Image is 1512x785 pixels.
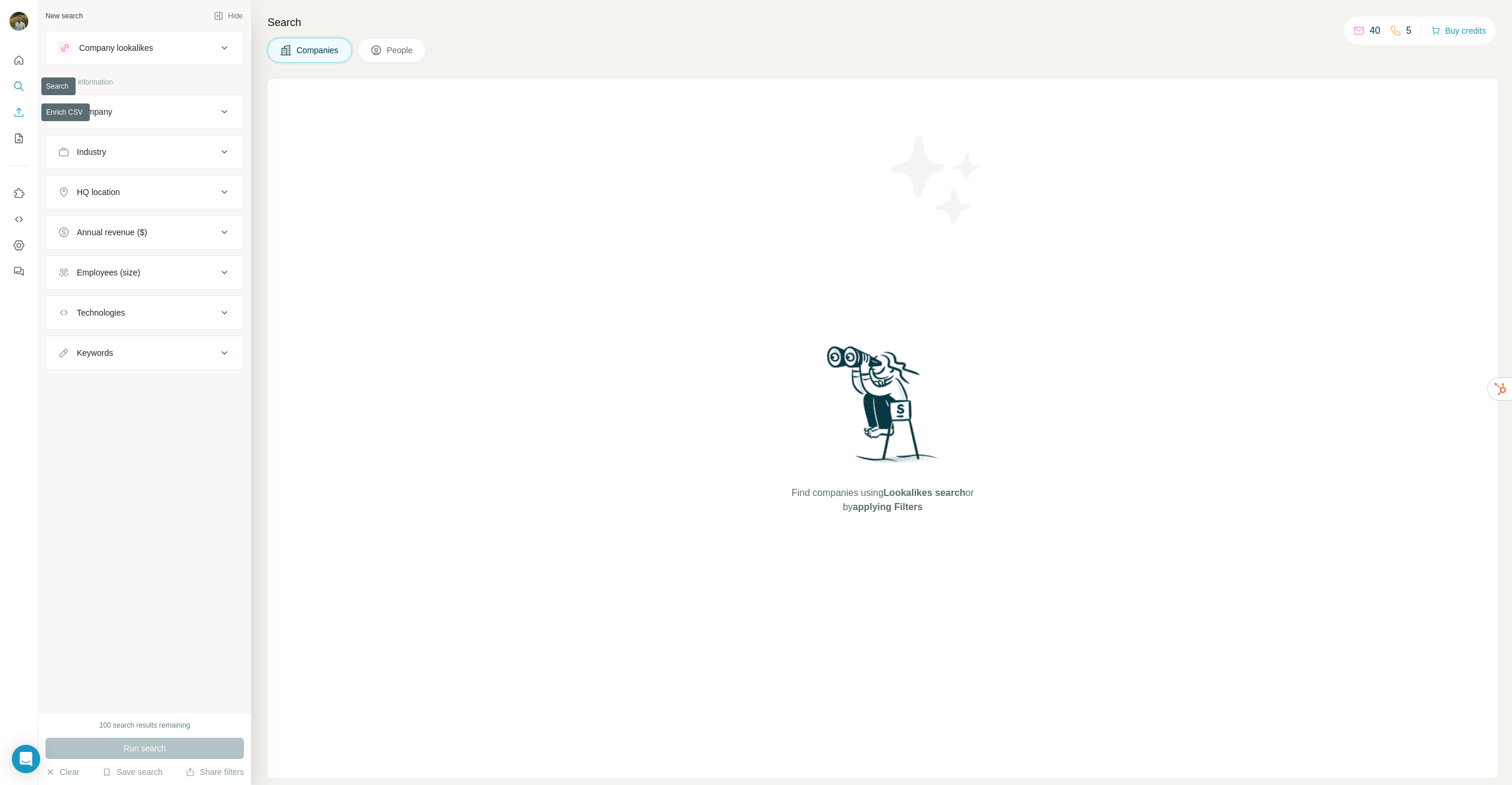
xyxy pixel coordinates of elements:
div: Industry [77,146,106,158]
h4: Search [268,14,1498,31]
button: Feedback [9,261,28,282]
div: Company [77,106,112,118]
button: Industry [46,138,243,166]
button: Search [9,76,28,97]
button: Save search [102,766,162,778]
button: Share filters [185,766,244,778]
span: People [387,44,414,56]
span: Lookalikes search [884,488,966,498]
button: Buy credits [1431,22,1486,39]
button: Company [46,98,243,126]
img: Avatar [9,12,28,31]
p: 5 [1406,24,1412,38]
img: Surfe Illustration - Woman searching with binoculars [822,343,944,475]
div: 100 search results remaining [99,720,190,731]
span: Companies [296,44,340,56]
div: Technologies [77,307,125,319]
img: Surfe Illustration - Stars [883,126,989,233]
button: Use Surfe API [9,209,28,230]
div: New search [45,11,83,21]
div: HQ location [77,186,120,198]
p: 40 [1370,24,1380,38]
button: Clear [45,766,79,778]
button: Company lookalikes [46,34,243,62]
button: Use Surfe on LinkedIn [9,183,28,204]
button: Technologies [46,299,243,327]
span: Find companies using or by [788,486,977,514]
button: My lists [9,128,28,149]
div: Employees (size) [77,267,140,278]
p: Company information [45,77,244,87]
div: Open Intercom Messenger [12,745,40,773]
button: HQ location [46,178,243,206]
div: Annual revenue ($) [77,226,147,238]
button: Employees (size) [46,258,243,287]
button: Hide [206,7,251,25]
span: applying Filters [853,502,923,512]
div: Keywords [77,347,113,359]
div: Company lookalikes [79,42,153,54]
button: Quick start [9,50,28,71]
button: Keywords [46,339,243,367]
button: Enrich CSV [9,102,28,123]
button: Dashboard [9,235,28,256]
button: Annual revenue ($) [46,218,243,246]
